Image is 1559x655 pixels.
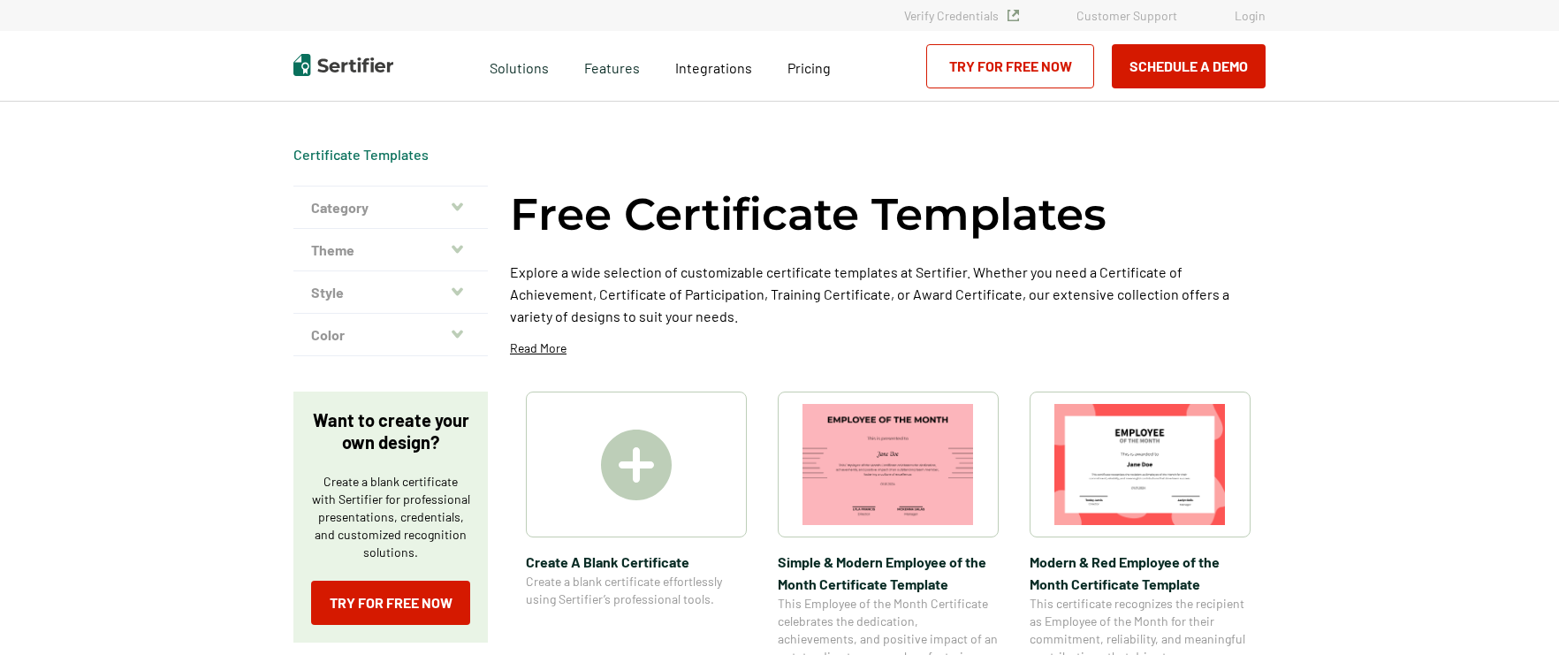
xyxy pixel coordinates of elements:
a: Integrations [675,55,752,77]
span: Create a blank certificate effortlessly using Sertifier’s professional tools. [526,573,747,608]
a: Try for Free Now [311,581,470,625]
button: Category [293,187,488,229]
img: Simple & Modern Employee of the Month Certificate Template [802,404,974,525]
button: Color [293,314,488,356]
img: Create A Blank Certificate [601,430,672,500]
img: Sertifier | Digital Credentialing Platform [293,54,393,76]
a: Customer Support [1076,8,1177,23]
p: Want to create your own design? [311,409,470,453]
div: Breadcrumb [293,146,429,164]
h1: Free Certificate Templates [510,186,1107,243]
span: Modern & Red Employee of the Month Certificate Template [1030,551,1251,595]
button: Style [293,271,488,314]
span: Solutions [490,55,549,77]
span: Features [584,55,640,77]
button: Theme [293,229,488,271]
span: Create A Blank Certificate [526,551,747,573]
span: Integrations [675,59,752,76]
img: Verified [1008,10,1019,21]
a: Certificate Templates [293,146,429,163]
p: Explore a wide selection of customizable certificate templates at Sertifier. Whether you need a C... [510,261,1266,327]
span: Pricing [787,59,831,76]
a: Pricing [787,55,831,77]
a: Login [1235,8,1266,23]
a: Verify Credentials [904,8,1019,23]
span: Simple & Modern Employee of the Month Certificate Template [778,551,999,595]
img: Modern & Red Employee of the Month Certificate Template [1054,404,1226,525]
p: Read More [510,339,567,357]
p: Create a blank certificate with Sertifier for professional presentations, credentials, and custom... [311,473,470,561]
a: Try for Free Now [926,44,1094,88]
